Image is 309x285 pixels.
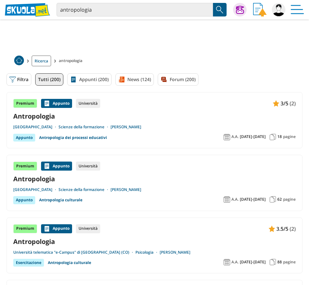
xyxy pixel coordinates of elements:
span: 62 [277,197,282,202]
span: [DATE]-[DATE] [240,259,266,265]
img: Pagine [270,259,276,265]
img: Appunti contenuto [44,163,50,169]
img: Chiedi Tutor AI [236,6,244,14]
a: [GEOGRAPHIC_DATA] [13,124,59,130]
img: Pagine [270,134,276,140]
a: [PERSON_NAME] [111,187,141,192]
img: Anno accademico [224,134,230,140]
input: Cerca appunti, riassunti o versioni [57,3,213,16]
span: A.A. [231,259,239,265]
span: pagine [283,259,296,265]
a: Ricerca [32,56,51,66]
img: Anno accademico [224,259,230,265]
div: Premium [13,99,37,108]
button: Filtra [6,73,31,86]
a: Scienze della formazione [59,187,111,192]
img: Appunti contenuto [44,226,50,232]
div: Premium [13,162,37,171]
span: (2) [290,225,296,233]
span: (2) [290,99,296,108]
span: antropologia [59,56,85,66]
div: Appunto [13,196,35,204]
a: Scienze della formazione [59,124,111,130]
a: [PERSON_NAME] [160,250,190,255]
span: 3.5/5 [276,225,288,233]
img: Filtra filtri mobile [9,76,16,83]
a: Antropologia culturale [48,259,91,267]
div: Appunto [41,224,72,233]
a: [PERSON_NAME] [111,124,141,130]
img: Forum filtro contenuto [161,76,167,83]
a: News (124) [115,73,154,86]
a: Antropologia culturale [39,196,82,204]
img: News filtro contenuto [118,76,125,83]
a: Antropologia [13,237,296,246]
span: pagine [283,134,296,139]
a: Università telematica "e-Campus" di [GEOGRAPHIC_DATA] (CO) [13,250,135,255]
span: [DATE]-[DATE] [240,134,266,139]
span: 88 [277,259,282,265]
img: Menù [291,3,304,16]
a: Psicologia [135,250,160,255]
a: Home [14,56,24,66]
span: 3/5 [281,99,288,108]
img: Invia appunto [253,3,267,16]
img: Home [14,56,24,65]
span: pagine [283,197,296,202]
a: Antropologia [13,174,296,183]
img: Appunti contenuto [269,226,275,232]
img: Cerca appunti, riassunti o versioni [215,5,225,15]
div: Premium [13,224,37,233]
img: Pagine [270,196,276,203]
img: Appunti contenuto [273,100,279,107]
span: A.A. [231,197,239,202]
img: vanessa.magi [272,3,285,16]
button: Search Button [213,3,227,16]
div: Appunto [41,162,72,171]
div: Università [76,224,100,233]
span: A.A. [231,134,239,139]
div: Appunto [41,99,72,108]
img: Appunti filtro contenuto [70,76,77,83]
a: Forum (200) [158,73,198,86]
a: Appunti (200) [67,73,112,86]
img: Anno accademico [224,196,230,203]
a: Tutti (200) [35,73,63,86]
div: Appunto [13,134,35,142]
span: 18 [277,134,282,139]
div: Università [76,162,100,171]
img: Appunti contenuto [44,100,50,107]
span: [DATE]-[DATE] [240,197,266,202]
a: Antropologia [13,112,296,121]
a: Antropologia dei processi educativi [39,134,107,142]
a: [GEOGRAPHIC_DATA] [13,187,59,192]
div: Esercitazione [13,259,44,267]
div: Università [76,99,100,108]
